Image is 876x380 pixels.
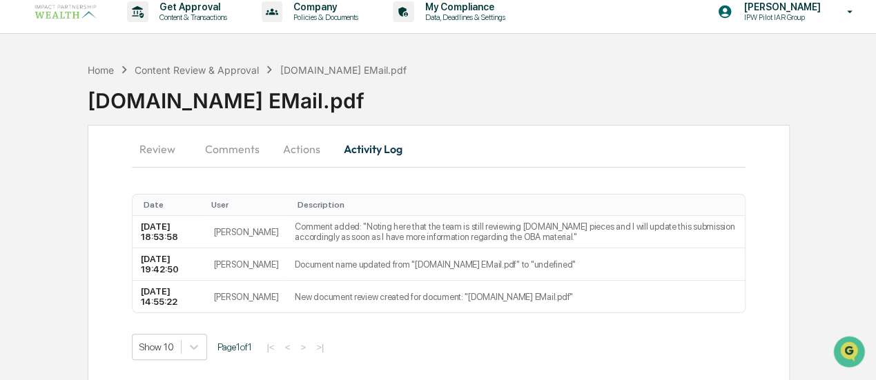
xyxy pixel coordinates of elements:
a: 🔎Data Lookup [8,194,93,219]
div: [DOMAIN_NAME] EMail.pdf [88,77,876,113]
td: New document review created for document: "[DOMAIN_NAME] EMail.pdf" [286,281,744,312]
td: [PERSON_NAME] [206,281,287,312]
button: Start new chat [235,109,251,126]
div: 🔎 [14,201,25,212]
div: Home [88,64,114,76]
td: [PERSON_NAME] [206,216,287,248]
p: Data, Deadlines & Settings [414,12,512,22]
td: Document name updated from "[DOMAIN_NAME] EMail.pdf" to "undefined" [286,248,744,281]
p: Content & Transactions [148,12,234,22]
p: Get Approval [148,1,234,12]
span: Data Lookup [28,199,87,213]
div: Start new chat [47,105,226,119]
button: Review [132,132,194,166]
button: Actions [271,132,333,166]
img: logo [33,3,99,21]
p: How can we help? [14,28,251,50]
div: We're available if you need us! [47,119,175,130]
p: [PERSON_NAME] [732,1,827,12]
button: Comments [194,132,271,166]
div: 🖐️ [14,174,25,186]
td: [DATE] 14:55:22 [133,281,205,312]
button: < [281,341,295,353]
a: 🗄️Attestations [95,168,177,192]
p: IPW Pilot IAR Group [732,12,827,22]
div: [DOMAIN_NAME] EMail.pdf [280,64,406,76]
div: Content Review & Approval [135,64,259,76]
a: Powered byPylon [97,232,167,243]
span: Preclearance [28,173,89,187]
div: Toggle SortBy [298,200,739,210]
td: Comment added: "Noting here that the team is still reviewing [DOMAIN_NAME] pieces and I will upda... [286,216,744,248]
button: Activity Log [333,132,413,166]
div: 🗄️ [100,174,111,186]
td: [DATE] 18:53:58 [133,216,205,248]
span: Pylon [137,233,167,243]
input: Clear [36,62,228,77]
span: Page 1 of 1 [217,341,252,352]
button: >| [312,341,328,353]
button: > [296,341,310,353]
div: Toggle SortBy [144,200,199,210]
td: [DATE] 19:42:50 [133,248,205,281]
div: Toggle SortBy [211,200,282,210]
img: 1746055101610-c473b297-6a78-478c-a979-82029cc54cd1 [14,105,39,130]
p: Company [282,1,365,12]
p: Policies & Documents [282,12,365,22]
iframe: Open customer support [832,334,869,372]
p: My Compliance [414,1,512,12]
span: Attestations [114,173,171,187]
button: |< [262,341,278,353]
a: 🖐️Preclearance [8,168,95,192]
div: secondary tabs example [132,132,745,166]
td: [PERSON_NAME] [206,248,287,281]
